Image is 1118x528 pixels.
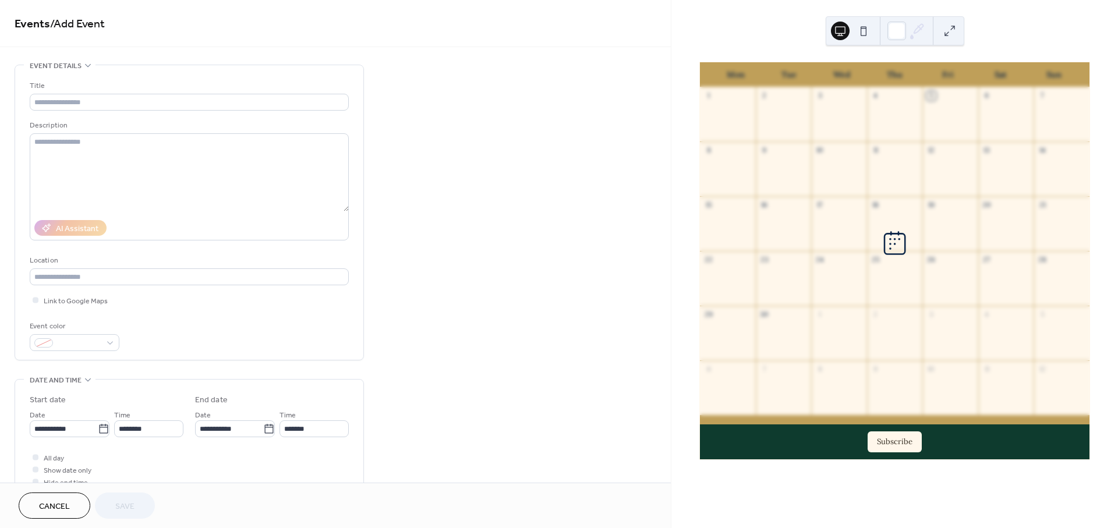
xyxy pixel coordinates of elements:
[868,431,922,452] button: Subscribe
[114,409,130,421] span: Time
[1027,63,1080,87] div: Sun
[815,310,825,320] div: 1
[974,63,1027,87] div: Sat
[1038,310,1048,320] div: 5
[15,13,50,36] a: Events
[704,200,714,210] div: 15
[982,91,992,101] div: 6
[704,146,714,155] div: 8
[871,91,880,101] div: 4
[926,364,936,374] div: 10
[19,492,90,519] button: Cancel
[195,394,228,406] div: End date
[815,255,825,265] div: 24
[30,80,346,92] div: Title
[1038,91,1048,101] div: 7
[44,452,64,465] span: All day
[759,255,769,265] div: 23
[926,146,936,155] div: 12
[762,63,815,87] div: Tue
[30,409,45,421] span: Date
[44,295,108,307] span: Link to Google Maps
[44,477,88,489] span: Hide end time
[50,13,105,36] span: / Add Event
[982,200,992,210] div: 20
[195,409,211,421] span: Date
[815,63,868,87] div: Wed
[926,310,936,320] div: 3
[759,91,769,101] div: 2
[279,409,296,421] span: Time
[982,310,992,320] div: 4
[44,465,91,477] span: Show date only
[871,364,880,374] div: 9
[30,374,82,387] span: Date and time
[759,364,769,374] div: 7
[704,91,714,101] div: 1
[759,146,769,155] div: 9
[871,146,880,155] div: 11
[704,364,714,374] div: 6
[30,394,66,406] div: Start date
[1038,146,1048,155] div: 14
[30,60,82,72] span: Event details
[1038,364,1048,374] div: 12
[759,310,769,320] div: 30
[871,310,880,320] div: 2
[815,91,825,101] div: 3
[926,255,936,265] div: 26
[921,63,974,87] div: Fri
[871,200,880,210] div: 18
[871,255,880,265] div: 25
[815,146,825,155] div: 10
[1038,200,1048,210] div: 21
[926,91,936,101] div: 5
[926,200,936,210] div: 19
[759,200,769,210] div: 16
[868,63,921,87] div: Thu
[30,119,346,132] div: Description
[815,200,825,210] div: 17
[815,364,825,374] div: 8
[709,63,762,87] div: Mon
[982,364,992,374] div: 11
[1038,255,1048,265] div: 28
[30,254,346,267] div: Location
[982,146,992,155] div: 13
[39,501,70,513] span: Cancel
[982,255,992,265] div: 27
[704,255,714,265] div: 22
[704,310,714,320] div: 29
[30,320,117,332] div: Event color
